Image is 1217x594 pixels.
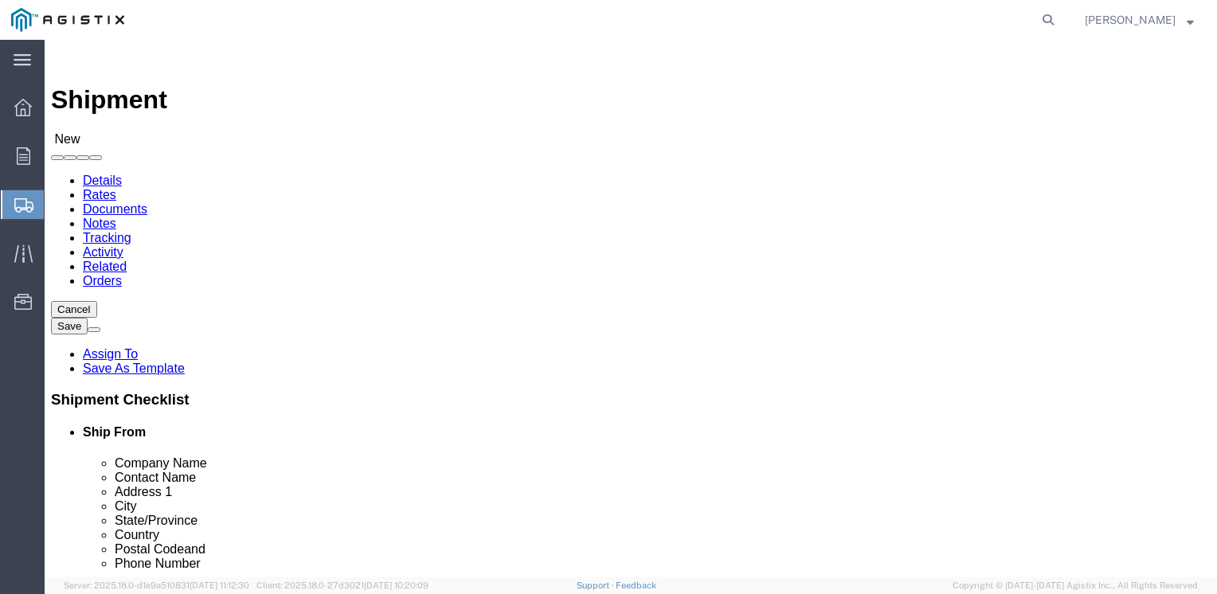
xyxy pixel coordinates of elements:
[45,40,1217,577] iframe: FS Legacy Container
[190,580,249,590] span: [DATE] 11:12:30
[1085,11,1176,29] span: Kari Anderson
[616,580,656,590] a: Feedback
[1084,10,1195,29] button: [PERSON_NAME]
[11,8,124,32] img: logo
[64,580,249,590] span: Server: 2025.18.0-d1e9a510831
[953,579,1198,592] span: Copyright © [DATE]-[DATE] Agistix Inc., All Rights Reserved
[577,580,616,590] a: Support
[364,580,428,590] span: [DATE] 10:20:09
[256,580,428,590] span: Client: 2025.18.0-27d3021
